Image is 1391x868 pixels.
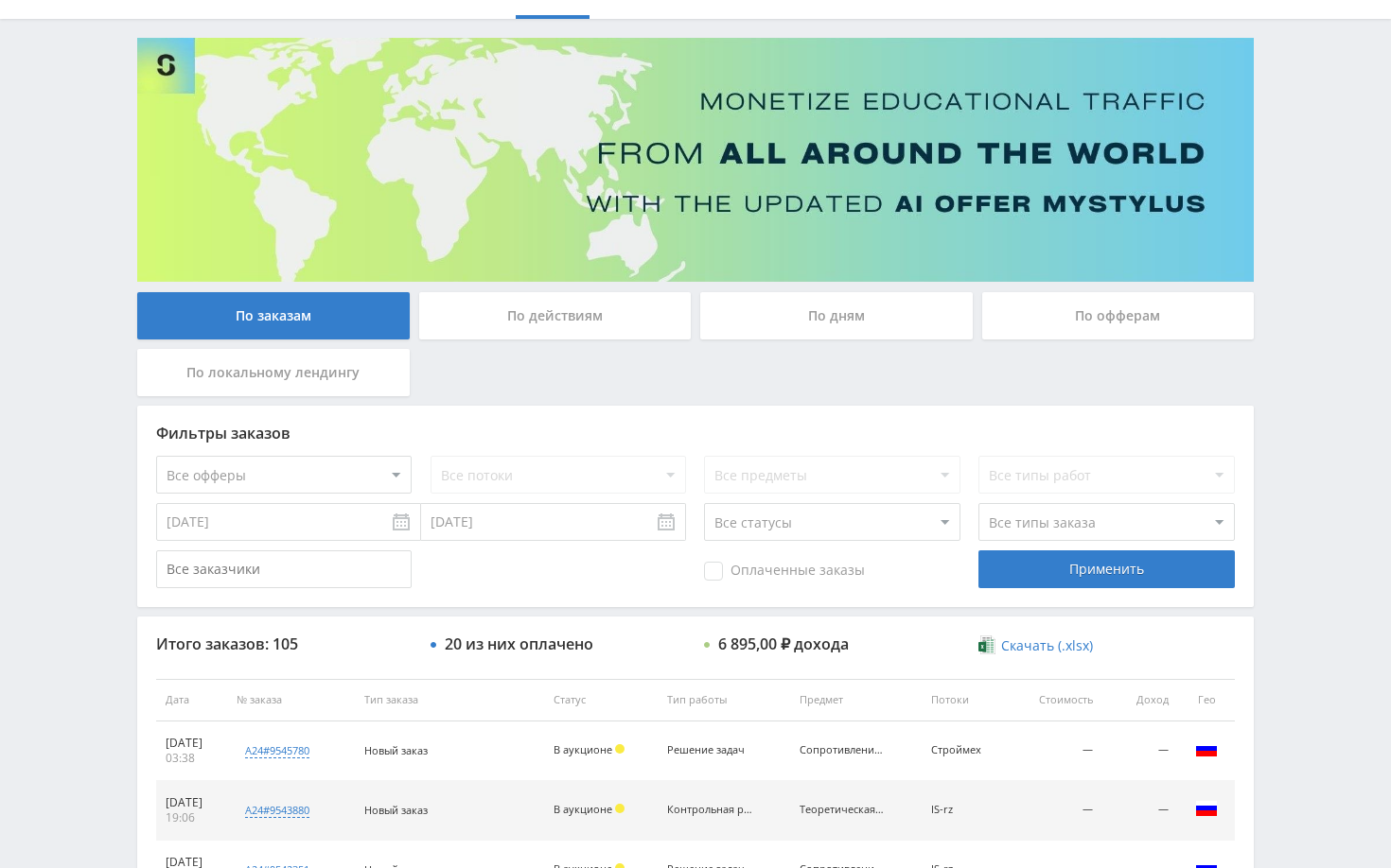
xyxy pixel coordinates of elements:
[667,744,752,756] div: Решение задач
[227,679,355,721] th: № заказа
[1102,721,1178,781] td: —
[800,804,885,816] div: Теоретическая механика
[156,679,227,721] th: Дата
[166,751,218,766] div: 03:38
[700,292,973,339] div: По дням
[544,679,659,721] th: Статус
[1195,738,1218,760] img: rus.png
[245,803,309,818] div: a24#9543880
[922,679,1010,721] th: Потоки
[978,550,1234,588] div: Применить
[166,810,218,825] div: 19:06
[718,635,849,652] div: 6 895,00 ₽ дохода
[931,804,1000,816] div: IS-rz
[1010,721,1102,781] td: —
[166,795,218,810] div: [DATE]
[355,679,544,721] th: Тип заказа
[554,742,612,756] span: В аукционе
[137,292,410,339] div: По заказам
[615,804,625,813] span: Холд
[156,550,412,588] input: Все заказчики
[1195,797,1218,820] img: rus.png
[931,744,1000,756] div: Строймех
[137,38,1254,282] img: Banner
[978,636,1092,655] a: Скачать (.xlsx)
[1102,781,1178,841] td: —
[245,743,309,758] div: a24#9545780
[156,635,412,652] div: Итого заказов: 105
[1010,679,1102,721] th: Стоимость
[1102,679,1178,721] th: Доход
[445,635,593,652] div: 20 из них оплачено
[658,679,790,721] th: Тип работы
[364,803,428,817] span: Новый заказ
[982,292,1255,339] div: По офферам
[419,292,692,339] div: По действиям
[615,744,625,754] span: Холд
[704,562,865,581] span: Оплаченные заказы
[137,349,410,396] div: По локальному лендингу
[800,744,885,756] div: Сопротивление материалов
[1001,638,1093,653] span: Скачать (.xlsx)
[1178,679,1235,721] th: Гео
[364,743,428,757] span: Новый заказ
[667,804,752,816] div: Контрольная работа
[554,802,612,816] span: В аукционе
[156,425,1235,442] div: Фильтры заказов
[790,679,923,721] th: Предмет
[978,635,995,654] img: xlsx
[166,736,218,751] div: [DATE]
[1010,781,1102,841] td: —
